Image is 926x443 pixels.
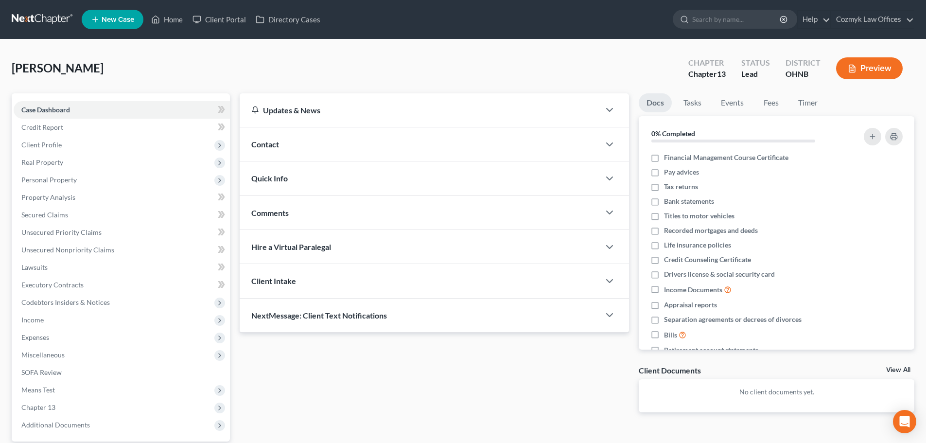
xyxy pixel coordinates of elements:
a: Secured Claims [14,206,230,224]
span: Means Test [21,386,55,394]
span: Additional Documents [21,421,90,429]
span: Client Profile [21,141,62,149]
span: Life insurance policies [664,240,731,250]
div: Client Documents [639,365,701,375]
a: Help [798,11,830,28]
span: Real Property [21,158,63,166]
span: SOFA Review [21,368,62,376]
span: 13 [717,69,726,78]
span: Retirement account statements [664,345,758,355]
span: Appraisal reports [664,300,717,310]
a: Executory Contracts [14,276,230,294]
input: Search by name... [692,10,781,28]
span: Codebtors Insiders & Notices [21,298,110,306]
span: Drivers license & social security card [664,269,775,279]
span: New Case [102,16,134,23]
a: Case Dashboard [14,101,230,119]
div: Chapter [688,57,726,69]
div: Open Intercom Messenger [893,410,916,433]
a: Timer [790,93,825,112]
span: Bills [664,330,677,340]
span: Case Dashboard [21,106,70,114]
div: Updates & News [251,105,588,115]
span: Chapter 13 [21,403,55,411]
div: Lead [741,69,770,80]
div: Status [741,57,770,69]
span: [PERSON_NAME] [12,61,104,75]
a: Cozmyk Law Offices [831,11,914,28]
a: Lawsuits [14,259,230,276]
span: Miscellaneous [21,351,65,359]
button: Preview [836,57,903,79]
span: Income [21,316,44,324]
span: Personal Property [21,176,77,184]
a: Events [713,93,751,112]
a: Tasks [676,93,709,112]
span: Pay advices [664,167,699,177]
a: View All [886,367,910,373]
span: Unsecured Priority Claims [21,228,102,236]
span: Separation agreements or decrees of divorces [664,315,802,324]
span: Quick Info [251,174,288,183]
span: Property Analysis [21,193,75,201]
div: Chapter [688,69,726,80]
p: No client documents yet. [646,387,907,397]
span: Unsecured Nonpriority Claims [21,246,114,254]
a: SOFA Review [14,364,230,381]
a: Unsecured Priority Claims [14,224,230,241]
span: Credit Counseling Certificate [664,255,751,265]
span: Expenses [21,333,49,341]
span: Bank statements [664,196,714,206]
span: Client Intake [251,276,296,285]
strong: 0% Completed [651,129,695,138]
a: Client Portal [188,11,251,28]
span: Recorded mortgages and deeds [664,226,758,235]
a: Unsecured Nonpriority Claims [14,241,230,259]
span: Financial Management Course Certificate [664,153,788,162]
div: OHNB [786,69,821,80]
span: NextMessage: Client Text Notifications [251,311,387,320]
span: Comments [251,208,289,217]
span: Contact [251,140,279,149]
span: Executory Contracts [21,281,84,289]
span: Lawsuits [21,263,48,271]
a: Fees [755,93,786,112]
div: District [786,57,821,69]
a: Home [146,11,188,28]
a: Docs [639,93,672,112]
span: Hire a Virtual Paralegal [251,242,331,251]
span: Credit Report [21,123,63,131]
span: Secured Claims [21,211,68,219]
span: Tax returns [664,182,698,192]
a: Property Analysis [14,189,230,206]
a: Credit Report [14,119,230,136]
span: Income Documents [664,285,722,295]
span: Titles to motor vehicles [664,211,734,221]
a: Directory Cases [251,11,325,28]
